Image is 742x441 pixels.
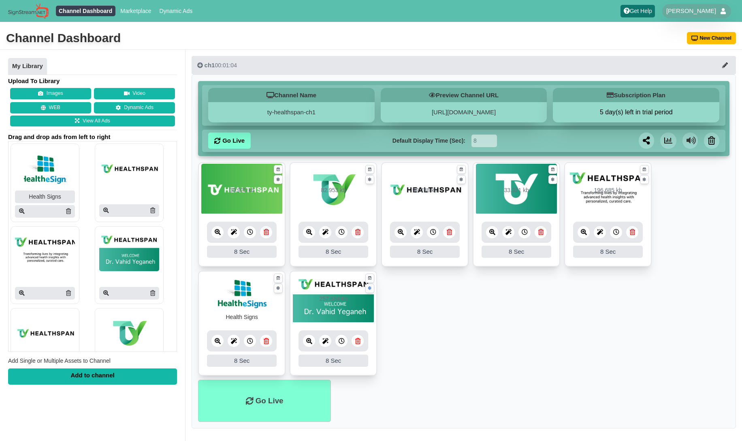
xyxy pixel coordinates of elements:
[117,6,154,16] a: Marketplace
[504,186,529,195] div: 33.321 kb
[99,231,159,271] img: P250x250 image processing20250818 913637 15i7b24
[381,88,547,102] h5: Preview Channel URL
[620,5,655,17] a: Get Help
[553,108,719,116] button: 5 day(s) left in trial period
[553,88,719,102] h5: Subscription Plan
[320,295,348,303] div: 257.664 kb
[8,58,47,75] a: My Library
[15,231,75,271] img: P250x250 image processing20250818 913637 1rizq3k
[192,56,736,75] button: ch100:01:04
[482,246,551,258] div: 8 Sec
[8,3,49,19] img: Sign Stream.NET
[8,77,177,85] h4: Upload To Library
[471,135,497,147] input: Seconds
[299,355,368,367] div: 8 Sec
[321,186,346,195] div: 82.953 kb
[208,133,251,149] a: Go Live
[384,164,465,214] img: 92.788 kb
[207,246,277,258] div: 8 Sec
[56,6,115,16] a: Channel Dashboard
[201,164,282,214] img: 30.925 kb
[687,32,736,44] button: New Channel
[293,273,374,323] img: 257.664 kb
[412,186,437,195] div: 92.788 kb
[198,380,331,422] li: Go Live
[10,102,91,113] button: WEB
[8,368,177,385] div: Add to channel
[207,355,277,367] div: 8 Sec
[293,164,374,214] img: 82.953 kb
[94,88,175,99] button: Video
[197,61,237,69] div: 00:01:04
[208,88,375,102] h5: Channel Name
[594,186,622,195] div: 196.685 kb
[567,164,648,214] img: 196.685 kb
[217,272,267,313] img: Widget health e sign logo
[6,30,121,46] div: Channel Dashboard
[205,62,215,69] span: ch1
[599,353,742,441] iframe: Chat Widget
[10,88,91,99] button: Images
[390,246,460,258] div: 8 Sec
[15,191,75,203] div: Health Signs
[208,102,375,122] div: ty-healthspan-ch1
[10,116,175,127] a: View All Ads
[573,246,643,258] div: 8 Sec
[8,358,111,364] span: Add Single or Multiple Assets to Channel
[99,313,159,353] img: P250x250 image processing20250818 913637 m4seez
[392,137,465,145] label: Default Display Time (Sec):
[226,313,258,321] div: Health Signs
[94,102,175,113] a: Dynamic Ads
[476,164,557,214] img: 33.321 kb
[432,109,496,116] a: [URL][DOMAIN_NAME]
[666,7,716,15] span: [PERSON_NAME]
[24,148,66,188] img: Widget health e sign logo
[156,6,196,16] a: Dynamic Ads
[229,186,254,195] div: 30.925 kb
[15,313,75,353] img: P250x250 image processing20250818 913637 1sa8hh3
[299,246,368,258] div: 8 Sec
[99,148,159,188] img: P250x250 image processing20250818 913637 iykdwd
[8,133,177,141] span: Drag and drop ads from left to right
